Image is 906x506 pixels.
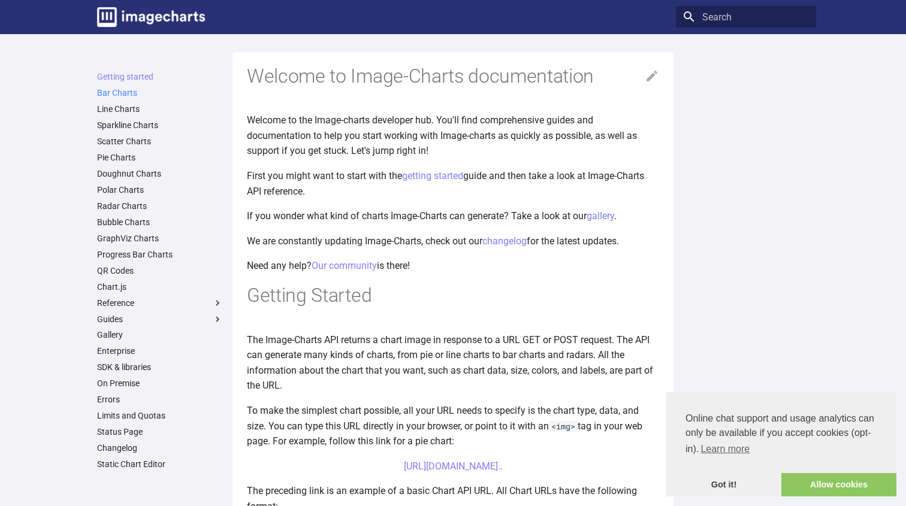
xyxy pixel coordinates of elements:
a: Enterprise [97,346,223,356]
a: Doughnut Charts [97,168,223,179]
a: Progress Bar Charts [97,249,223,260]
a: Status Page [97,426,223,437]
p: First you might want to start with the guide and then take a look at Image-Charts API reference. [247,168,659,199]
p: Welcome to the Image-charts developer hub. You'll find comprehensive guides and documentation to ... [247,113,659,159]
a: [URL][DOMAIN_NAME].. [404,460,503,472]
p: Need any help? is there! [247,258,659,274]
a: Chart.js [97,281,223,292]
a: learn more about cookies [699,440,751,458]
a: Getting started [97,71,223,82]
a: Changelog [97,443,223,453]
h1: Welcome to Image-Charts documentation [247,64,659,89]
p: The Image-Charts API returns a chart image in response to a URL GET or POST request. The API can ... [247,332,659,393]
a: getting started [402,170,463,181]
a: SDK & libraries [97,362,223,372]
a: Line Charts [97,104,223,114]
p: To make the simplest chart possible, all your URL needs to specify is the chart type, data, and s... [247,403,659,449]
a: dismiss cookie message [666,473,781,497]
span: Online chat support and usage analytics can only be available if you accept cookies (opt-in). [685,411,877,458]
label: Reference [97,298,223,308]
a: Limits and Quotas [97,410,223,421]
input: Search [676,6,816,28]
a: Radar Charts [97,201,223,211]
a: gallery [587,210,614,222]
a: Pie Charts [97,152,223,163]
a: Our community [312,260,377,271]
div: cookieconsent [666,392,896,496]
a: Static Chart Editor [97,459,223,469]
label: Guides [97,314,223,325]
a: Bubble Charts [97,217,223,228]
a: Gallery [97,329,223,340]
a: Image-Charts documentation [92,2,210,32]
a: GraphViz Charts [97,233,223,244]
a: Scatter Charts [97,136,223,147]
p: We are constantly updating Image-Charts, check out our for the latest updates. [247,234,659,249]
a: Bar Charts [97,87,223,98]
a: allow cookies [781,473,896,497]
a: On Premise [97,378,223,389]
a: Polar Charts [97,184,223,195]
a: Errors [97,394,223,405]
a: QR Codes [97,265,223,276]
a: Sparkline Charts [97,120,223,131]
code: <img> [549,421,578,432]
p: If you wonder what kind of charts Image-Charts can generate? Take a look at our . [247,208,659,224]
h1: Getting Started [247,283,659,308]
img: logo [97,7,205,27]
a: changelog [482,235,527,247]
